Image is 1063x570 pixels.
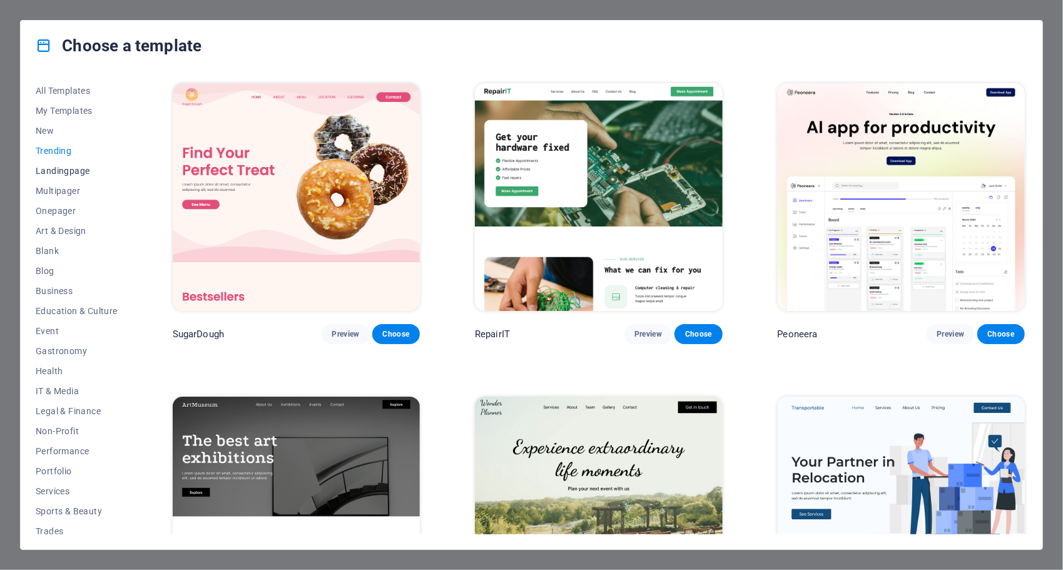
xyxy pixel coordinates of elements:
[173,328,224,340] p: SugarDough
[36,186,118,196] span: Multipager
[36,206,118,216] span: Onepager
[36,141,118,161] button: Trending
[36,241,118,261] button: Blank
[36,406,118,416] span: Legal & Finance
[36,306,118,316] span: Education & Culture
[36,326,118,336] span: Event
[36,501,118,521] button: Sports & Beauty
[36,246,118,256] span: Blank
[36,466,118,476] span: Portfolio
[36,321,118,341] button: Event
[36,126,118,136] span: New
[674,324,722,344] button: Choose
[937,329,964,339] span: Preview
[36,161,118,181] button: Landingpage
[36,341,118,361] button: Gastronomy
[36,481,118,501] button: Services
[778,328,818,340] p: Peoneera
[977,324,1025,344] button: Choose
[36,221,118,241] button: Art & Design
[36,421,118,441] button: Non-Profit
[36,81,118,101] button: All Templates
[475,328,510,340] p: RepairIT
[36,101,118,121] button: My Templates
[173,83,420,311] img: SugarDough
[36,526,118,536] span: Trades
[624,324,672,344] button: Preview
[36,181,118,201] button: Multipager
[36,381,118,401] button: IT & Media
[36,146,118,156] span: Trending
[36,106,118,116] span: My Templates
[36,401,118,421] button: Legal & Finance
[36,446,118,456] span: Performance
[36,366,118,376] span: Health
[927,324,974,344] button: Preview
[36,36,201,56] h4: Choose a template
[36,286,118,296] span: Business
[778,83,1025,311] img: Peoneera
[36,461,118,481] button: Portfolio
[36,301,118,321] button: Education & Culture
[332,329,359,339] span: Preview
[36,86,118,96] span: All Templates
[36,426,118,436] span: Non-Profit
[36,521,118,541] button: Trades
[634,329,662,339] span: Preview
[36,226,118,236] span: Art & Design
[36,486,118,496] span: Services
[36,361,118,381] button: Health
[36,266,118,276] span: Blog
[36,201,118,221] button: Onepager
[987,329,1015,339] span: Choose
[36,346,118,356] span: Gastronomy
[372,324,420,344] button: Choose
[322,324,369,344] button: Preview
[382,329,410,339] span: Choose
[36,261,118,281] button: Blog
[36,166,118,176] span: Landingpage
[36,121,118,141] button: New
[36,441,118,461] button: Performance
[36,386,118,396] span: IT & Media
[475,83,722,311] img: RepairIT
[36,506,118,516] span: Sports & Beauty
[684,329,712,339] span: Choose
[36,281,118,301] button: Business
